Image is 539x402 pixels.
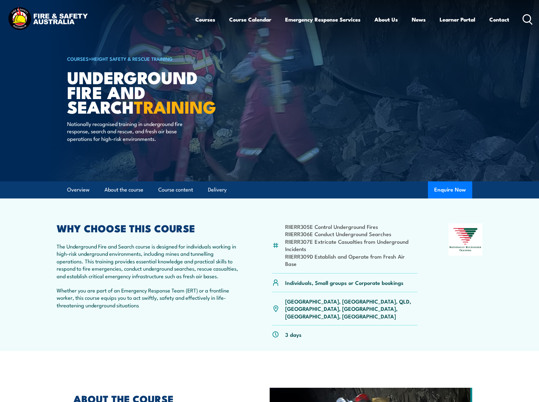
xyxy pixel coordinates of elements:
[448,223,483,256] img: Nationally Recognised Training logo.
[285,331,302,338] p: 3 days
[412,11,426,28] a: News
[67,55,89,62] a: COURSES
[67,120,183,142] p: Nationally recognised training in underground fire response, search and rescue, and fresh air bas...
[91,55,173,62] a: Height Safety & Rescue Training
[229,11,271,28] a: Course Calendar
[285,230,418,237] li: RIIERR306E Conduct Underground Searches
[104,181,143,198] a: About the course
[67,181,90,198] a: Overview
[57,286,241,309] p: Whether you are part of an Emergency Response Team (ERT) or a frontline worker, this course equip...
[57,223,241,232] h2: WHY CHOOSE THIS COURSE
[285,298,418,320] p: [GEOGRAPHIC_DATA], [GEOGRAPHIC_DATA], QLD, [GEOGRAPHIC_DATA], [GEOGRAPHIC_DATA], [GEOGRAPHIC_DATA...
[285,253,418,267] li: RIIERR309D Establish and Operate from Fresh Air Base
[489,11,509,28] a: Contact
[67,55,223,62] h6: >
[428,181,472,198] button: Enquire Now
[57,242,241,280] p: The Underground Fire and Search course is designed for individuals working in high-risk undergrou...
[285,11,360,28] a: Emergency Response Services
[67,70,223,114] h1: Underground Fire and Search
[440,11,475,28] a: Learner Portal
[158,181,193,198] a: Course content
[285,279,404,286] p: Individuals, Small groups or Corporate bookings
[134,93,216,119] strong: TRAINING
[374,11,398,28] a: About Us
[285,223,418,230] li: RIIERR305E Control Underground Fires
[208,181,227,198] a: Delivery
[285,238,418,253] li: RIIERR307E Extricate Casualties from Underground Incidents
[195,11,215,28] a: Courses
